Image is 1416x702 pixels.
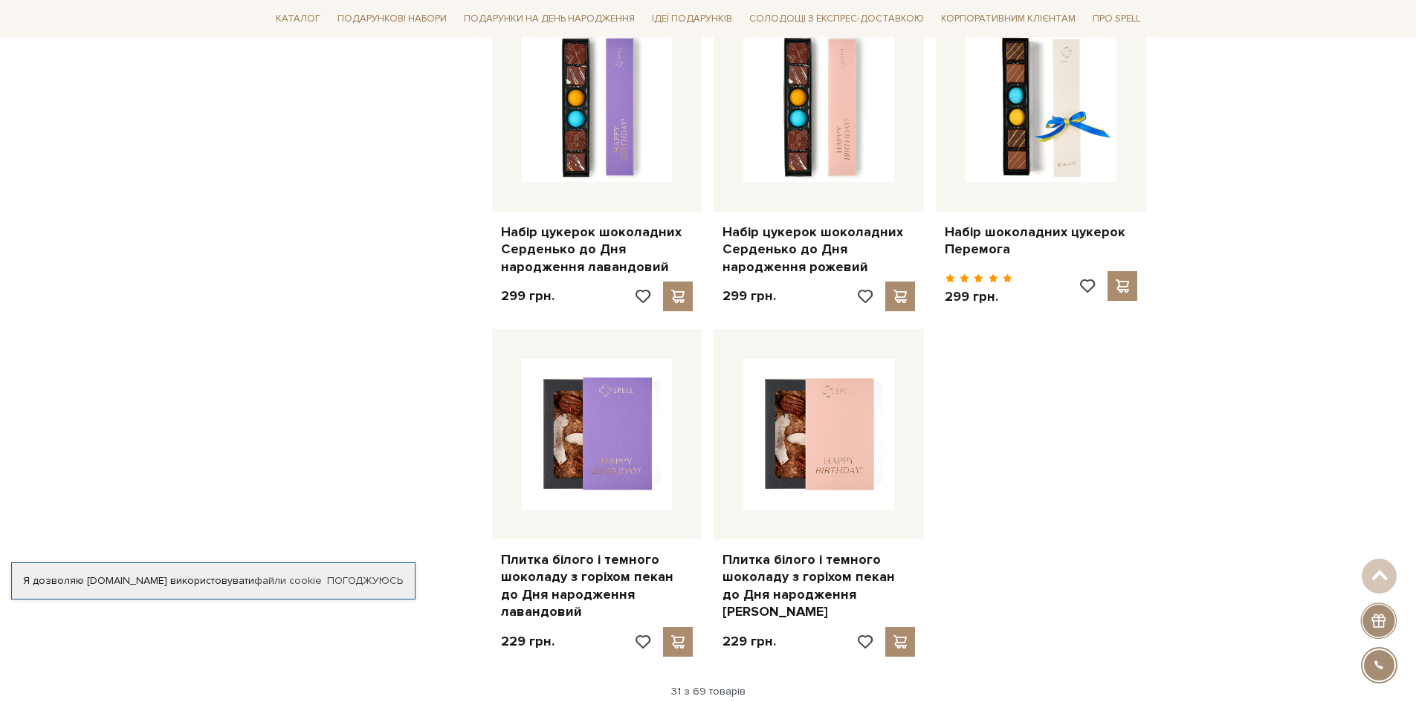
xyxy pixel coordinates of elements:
[458,7,641,30] a: Подарунки на День народження
[332,7,453,30] a: Подарункові набори
[945,224,1137,259] a: Набір шоколадних цукерок Перемога
[254,574,322,587] a: файли cookie
[12,574,415,588] div: Я дозволяю [DOMAIN_NAME] використовувати
[1087,7,1146,30] a: Про Spell
[722,224,915,276] a: Набір цукерок шоколадних Серденько до Дня народження рожевий
[501,633,555,650] p: 229 грн.
[501,224,694,276] a: Набір цукерок шоколадних Серденько до Дня народження лавандовий
[264,685,1153,698] div: 31 з 69 товарів
[722,633,776,650] p: 229 грн.
[501,551,694,621] a: Плитка білого і темного шоколаду з горіхом пекан до Дня народження лавандовий
[935,7,1082,30] a: Корпоративним клієнтам
[722,551,915,621] a: Плитка білого і темного шоколаду з горіхом пекан до Дня народження [PERSON_NAME]
[743,6,930,31] a: Солодощі з експрес-доставкою
[327,574,403,588] a: Погоджуюсь
[501,287,555,305] p: 299 грн.
[646,7,738,30] a: Ідеї подарунків
[945,288,1012,305] p: 299 грн.
[722,287,776,305] p: 299 грн.
[270,7,326,30] a: Каталог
